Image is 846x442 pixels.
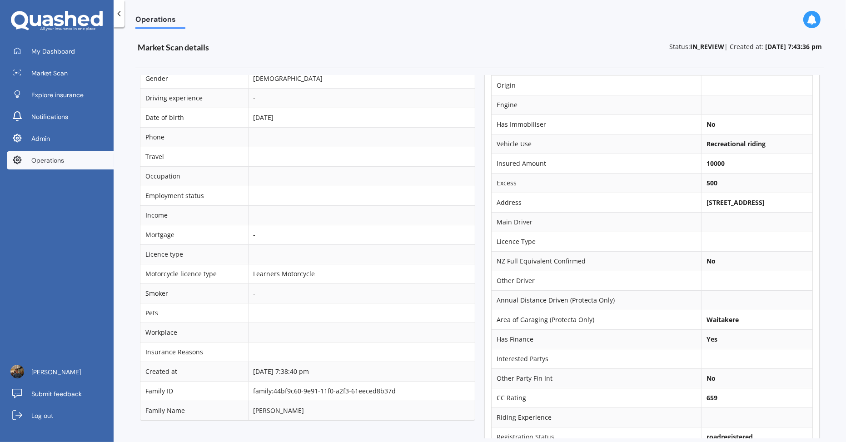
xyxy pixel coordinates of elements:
td: CC Rating [492,388,701,407]
td: Other Party Fin Int [492,368,701,388]
b: Waitakere [707,315,739,324]
td: Annual Distance Driven (Protecta Only) [492,290,701,310]
td: - [248,88,475,108]
td: Licence type [140,244,248,264]
td: - [248,225,475,244]
td: Gender [140,69,248,88]
td: Driving experience [140,88,248,108]
p: Status: | Created at: [669,42,822,51]
a: Market Scan [7,64,114,82]
td: [PERSON_NAME] [248,401,475,420]
b: roadregistered [707,432,753,441]
td: Pets [140,303,248,323]
td: Area of Garaging (Protecta Only) [492,310,701,329]
td: - [248,205,475,225]
a: Log out [7,407,114,425]
b: 659 [707,393,717,402]
b: 500 [707,179,717,187]
td: Vehicle Use [492,134,701,154]
td: Insured Amount [492,154,701,173]
td: Created at [140,362,248,381]
a: My Dashboard [7,42,114,60]
a: Notifications [7,108,114,126]
td: Family Name [140,401,248,420]
span: Log out [31,411,53,420]
td: Date of birth [140,108,248,127]
span: Admin [31,134,50,143]
td: Motorcycle licence type [140,264,248,283]
a: Admin [7,129,114,148]
td: Has Finance [492,329,701,349]
td: Address [492,193,701,212]
td: Income [140,205,248,225]
span: [PERSON_NAME] [31,368,81,377]
td: Insurance Reasons [140,342,248,362]
span: Market Scan [31,69,68,78]
a: Submit feedback [7,385,114,403]
td: Has Immobiliser [492,114,701,134]
b: No [707,374,716,382]
span: Submit feedback [31,389,82,398]
td: [DATE] 7:38:40 pm [248,362,475,381]
td: [DATE] [248,108,475,127]
td: Engine [492,95,701,114]
td: Occupation [140,166,248,186]
td: NZ Full Equivalent Confirmed [492,251,701,271]
td: Travel [140,147,248,166]
td: - [248,283,475,303]
td: Riding Experience [492,407,701,427]
td: Family ID [140,381,248,401]
td: family:44bf9c60-9e91-11f0-a2f3-61eeced8b37d [248,381,475,401]
span: Explore insurance [31,90,84,99]
span: Operations [135,15,185,27]
span: Notifications [31,112,68,121]
td: Excess [492,173,701,193]
b: Recreational riding [707,139,766,148]
a: Operations [7,151,114,169]
a: [PERSON_NAME] [7,363,114,381]
td: Phone [140,127,248,147]
h3: Market Scan details [138,42,437,53]
img: ACg8ocJLa-csUtcL-80ItbA20QSwDJeqfJvWfn8fgM9RBEIPTcSLDHdf=s96-c [10,365,24,378]
span: My Dashboard [31,47,75,56]
td: Learners Motorcycle [248,264,475,283]
a: Explore insurance [7,86,114,104]
b: [DATE] 7:43:36 pm [765,42,822,51]
b: [STREET_ADDRESS] [707,198,765,207]
b: No [707,257,716,265]
b: IN_REVIEW [690,42,724,51]
span: Operations [31,156,64,165]
td: Smoker [140,283,248,303]
b: No [707,120,716,129]
td: Other Driver [492,271,701,290]
td: Employment status [140,186,248,205]
td: Workplace [140,323,248,342]
td: Mortgage [140,225,248,244]
td: Origin [492,75,701,95]
td: Interested Partys [492,349,701,368]
b: Yes [707,335,717,343]
td: Licence Type [492,232,701,251]
td: Main Driver [492,212,701,232]
b: 10000 [707,159,725,168]
td: [DEMOGRAPHIC_DATA] [248,69,475,88]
